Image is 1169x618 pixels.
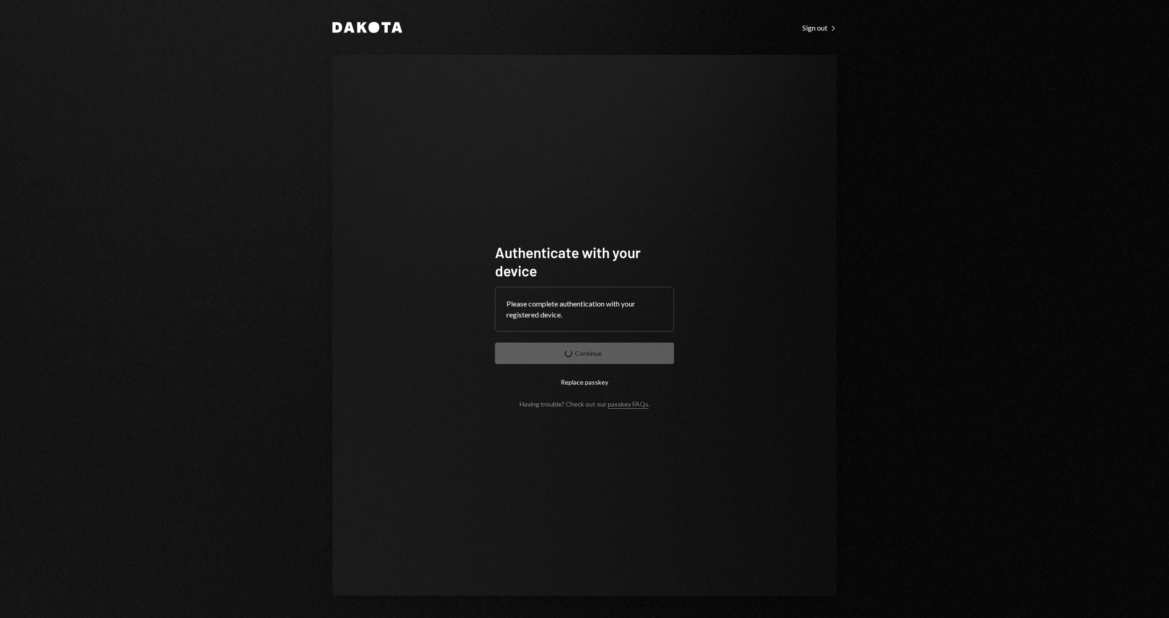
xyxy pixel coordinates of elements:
[608,400,648,409] a: passkey FAQs
[520,400,650,408] div: Having trouble? Check out our .
[506,298,663,320] div: Please complete authentication with your registered device.
[802,22,837,32] a: Sign out
[495,243,674,280] h1: Authenticate with your device
[495,371,674,393] button: Replace passkey
[802,23,837,32] div: Sign out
